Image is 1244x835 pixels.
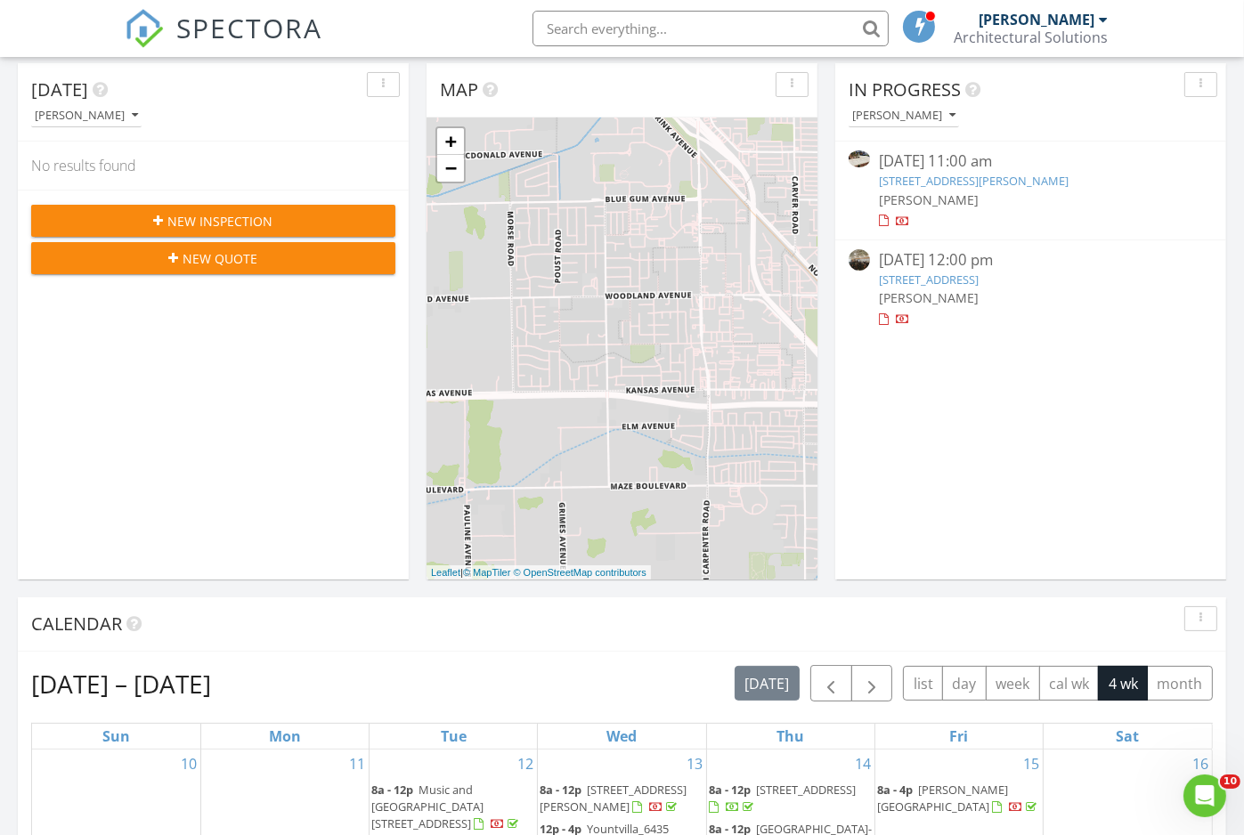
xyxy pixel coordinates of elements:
div: [DATE] 11:00 am [879,150,1183,173]
span: 8a - 4p [877,782,913,798]
span: 8a - 12p [540,782,581,798]
span: [STREET_ADDRESS] [756,782,856,798]
a: Go to August 16, 2025 [1189,750,1212,778]
a: © MapTiler [463,567,511,578]
button: cal wk [1039,666,1100,701]
a: [DATE] 11:00 am [STREET_ADDRESS][PERSON_NAME] [PERSON_NAME] [849,150,1213,230]
a: [STREET_ADDRESS][PERSON_NAME] [879,173,1069,189]
h2: [DATE] – [DATE] [31,666,211,701]
a: [DATE] 12:00 pm [STREET_ADDRESS] [PERSON_NAME] [849,249,1213,328]
button: month [1147,666,1213,701]
span: Calendar [31,612,122,636]
span: New Quote [183,249,258,268]
span: [PERSON_NAME] [879,289,979,306]
button: day [942,666,987,701]
a: Leaflet [431,567,460,578]
div: [DATE] 12:00 pm [879,249,1183,272]
a: [STREET_ADDRESS] [879,272,979,288]
div: [PERSON_NAME] [979,11,1094,28]
a: Go to August 12, 2025 [514,750,537,778]
a: 8a - 4p [PERSON_NAME][GEOGRAPHIC_DATA] [877,782,1040,815]
a: Thursday [773,724,808,749]
input: Search everything... [533,11,889,46]
span: 10 [1220,774,1240,789]
a: Wednesday [603,724,640,749]
a: Zoom out [437,155,464,182]
button: 4 wk [1098,666,1148,701]
a: 8a - 4p [PERSON_NAME][GEOGRAPHIC_DATA] [877,780,1041,818]
button: Next [851,665,893,701]
a: Monday [265,724,305,749]
img: streetview [849,249,870,271]
a: Go to August 14, 2025 [851,750,874,778]
a: 8a - 12p [STREET_ADDRESS][PERSON_NAME] [540,780,703,818]
button: [DATE] [735,666,800,701]
span: [DATE] [31,77,88,101]
a: Go to August 11, 2025 [346,750,369,778]
button: [PERSON_NAME] [31,104,142,128]
a: Go to August 13, 2025 [683,750,706,778]
a: Zoom in [437,128,464,155]
a: © OpenStreetMap contributors [514,567,646,578]
div: | [427,565,651,580]
div: [PERSON_NAME] [852,109,955,122]
a: 8a - 12p [STREET_ADDRESS] [709,782,856,815]
iframe: Intercom live chat [1183,774,1226,817]
a: Friday [947,724,972,749]
div: Architectural Solutions [954,28,1108,46]
div: No results found [18,142,409,190]
a: Go to August 10, 2025 [177,750,200,778]
span: [PERSON_NAME][GEOGRAPHIC_DATA] [877,782,1008,815]
a: Saturday [1113,724,1143,749]
span: Music and [GEOGRAPHIC_DATA][STREET_ADDRESS] [371,782,484,831]
img: 9375431%2Fcover_photos%2FT83nKOFPlJZ5ROpNj9Ui%2Fsmall.jpeg [849,150,870,166]
span: New Inspection [168,212,273,231]
a: 8a - 12p [STREET_ADDRESS][PERSON_NAME] [540,782,687,815]
a: SPECTORA [125,24,322,61]
img: The Best Home Inspection Software - Spectora [125,9,164,48]
a: Go to August 15, 2025 [1020,750,1043,778]
button: New Quote [31,242,395,274]
span: 8a - 12p [371,782,413,798]
a: Tuesday [437,724,470,749]
span: [STREET_ADDRESS][PERSON_NAME] [540,782,687,815]
span: 8a - 12p [709,782,751,798]
a: 8a - 12p [STREET_ADDRESS] [709,780,873,818]
span: [PERSON_NAME] [879,191,979,208]
button: Previous [810,665,852,701]
button: week [986,666,1040,701]
a: Sunday [99,724,134,749]
a: 8a - 12p Music and [GEOGRAPHIC_DATA][STREET_ADDRESS] [371,782,522,831]
span: SPECTORA [176,9,322,46]
button: New Inspection [31,205,395,237]
button: [PERSON_NAME] [849,104,959,128]
button: list [903,666,943,701]
span: In Progress [849,77,961,101]
span: Map [440,77,478,101]
div: [PERSON_NAME] [35,109,138,122]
